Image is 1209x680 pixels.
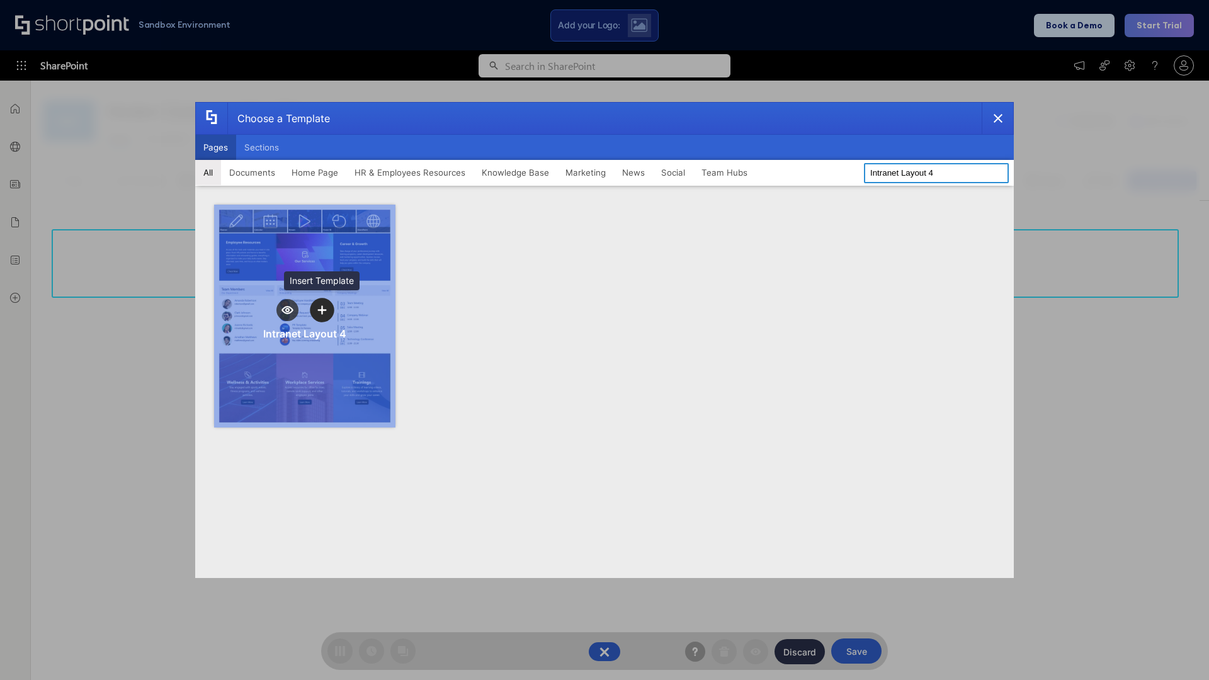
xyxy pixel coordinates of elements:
div: Intranet Layout 4 [263,327,346,340]
button: Documents [221,160,283,185]
button: Knowledge Base [474,160,557,185]
iframe: Chat Widget [1146,620,1209,680]
div: Choose a Template [227,103,330,134]
input: Search [864,163,1009,183]
button: Social [653,160,693,185]
button: All [195,160,221,185]
button: Team Hubs [693,160,756,185]
button: News [614,160,653,185]
button: HR & Employees Resources [346,160,474,185]
button: Home Page [283,160,346,185]
button: Pages [195,135,236,160]
button: Marketing [557,160,614,185]
button: Sections [236,135,287,160]
div: template selector [195,102,1014,578]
